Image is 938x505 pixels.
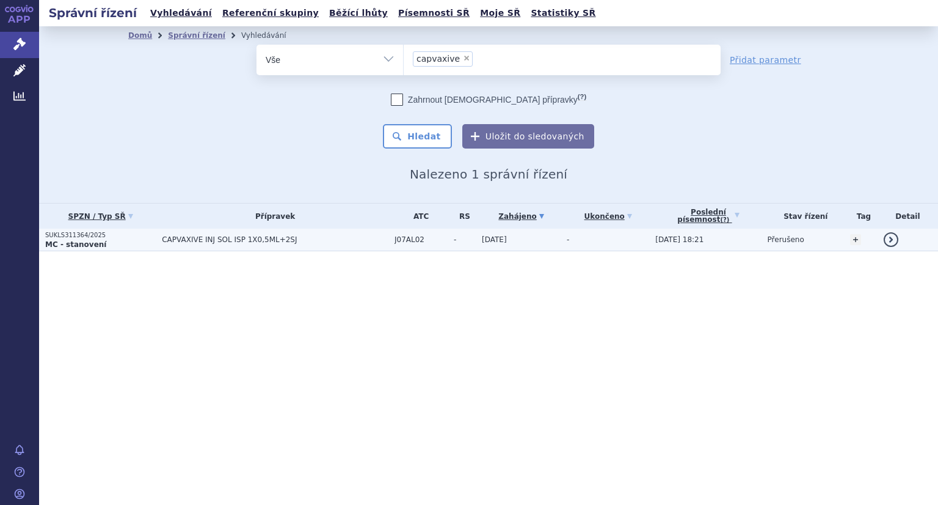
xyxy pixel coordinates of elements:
a: Běžící lhůty [325,5,391,21]
th: Přípravek [156,204,388,229]
a: Referenční skupiny [219,5,322,21]
span: Přerušeno [768,235,804,244]
span: × [463,54,470,62]
a: Domů [128,31,152,40]
span: Nalezeno 1 správní řízení [410,167,567,182]
a: Vyhledávání [147,5,216,21]
li: Vyhledávání [241,26,302,45]
a: detail [884,232,898,247]
button: Uložit do sledovaných [462,124,594,149]
span: CAPVAXIVE INJ SOL ISP 1X0,5ML+2SJ [162,235,388,244]
button: Hledat [383,124,452,149]
abbr: (?) [720,216,729,224]
th: Tag [844,204,878,229]
span: J07AL02 [394,235,448,244]
a: Ukončeno [567,208,649,225]
span: [DATE] [482,235,507,244]
a: Moje SŘ [476,5,524,21]
span: [DATE] 18:21 [655,235,703,244]
th: Stav řízení [762,204,844,229]
h2: Správní řízení [39,4,147,21]
label: Zahrnout [DEMOGRAPHIC_DATA] přípravky [391,94,586,106]
strong: MC - stanovení [45,240,106,249]
a: + [850,234,861,245]
th: ATC [388,204,448,229]
span: capvaxive [416,54,460,63]
a: SPZN / Typ SŘ [45,208,156,225]
a: Poslednípísemnost(?) [655,204,761,229]
th: RS [448,204,476,229]
input: capvaxive [476,51,483,66]
a: Přidat parametr [730,54,801,66]
a: Písemnosti SŘ [394,5,473,21]
a: Statistiky SŘ [527,5,599,21]
abbr: (?) [578,93,586,101]
span: - [567,235,569,244]
span: - [454,235,476,244]
th: Detail [878,204,938,229]
a: Správní řízení [168,31,225,40]
a: Zahájeno [482,208,561,225]
p: SUKLS311364/2025 [45,231,156,240]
